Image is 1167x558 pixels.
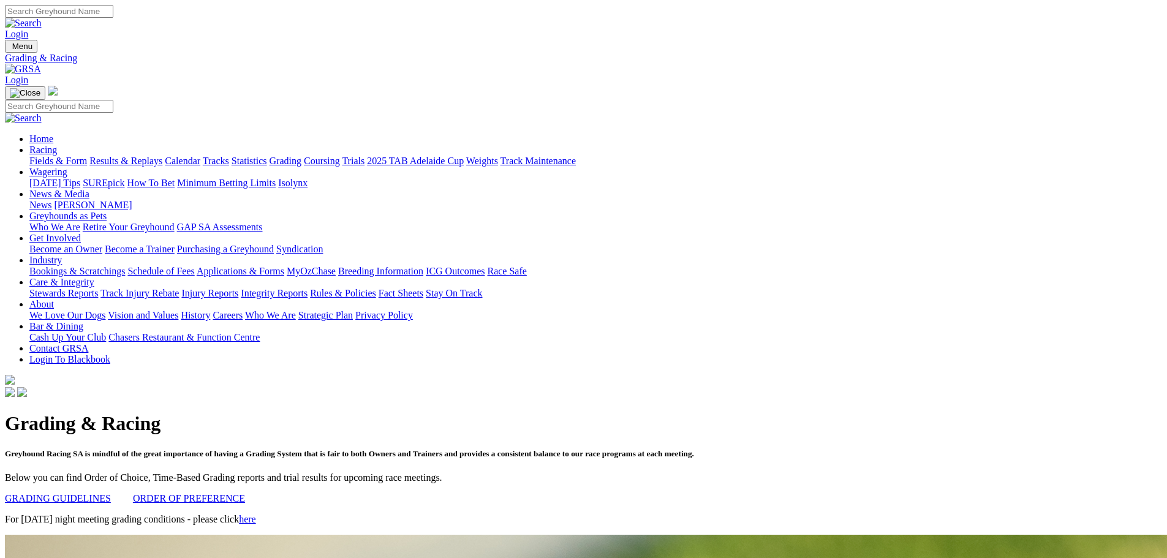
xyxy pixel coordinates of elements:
[29,156,87,166] a: Fields & Form
[29,288,1162,299] div: Care & Integrity
[29,222,80,232] a: Who We Are
[304,156,340,166] a: Coursing
[29,134,53,144] a: Home
[426,288,482,298] a: Stay On Track
[5,387,15,397] img: facebook.svg
[177,244,274,254] a: Purchasing a Greyhound
[108,310,178,320] a: Vision and Values
[197,266,284,276] a: Applications & Forms
[29,156,1162,167] div: Racing
[5,75,28,85] a: Login
[487,266,526,276] a: Race Safe
[29,354,110,364] a: Login To Blackbook
[177,222,263,232] a: GAP SA Assessments
[379,288,423,298] a: Fact Sheets
[298,310,353,320] a: Strategic Plan
[89,156,162,166] a: Results & Replays
[239,514,256,524] a: here
[10,88,40,98] img: Close
[165,156,200,166] a: Calendar
[241,288,308,298] a: Integrity Reports
[5,86,45,100] button: Toggle navigation
[287,266,336,276] a: MyOzChase
[29,332,106,342] a: Cash Up Your Club
[276,244,323,254] a: Syndication
[5,53,1162,64] a: Grading & Racing
[338,266,423,276] a: Breeding Information
[270,156,301,166] a: Grading
[426,266,485,276] a: ICG Outcomes
[29,211,107,221] a: Greyhounds as Pets
[5,472,1162,483] p: Below you can find Order of Choice, Time-Based Grading reports and trial results for upcoming rac...
[466,156,498,166] a: Weights
[29,288,98,298] a: Stewards Reports
[5,412,1162,435] h1: Grading & Racing
[29,145,57,155] a: Racing
[278,178,308,188] a: Isolynx
[54,200,132,210] a: [PERSON_NAME]
[48,86,58,96] img: logo-grsa-white.png
[5,493,111,503] a: GRADING GUIDELINES
[29,200,51,210] a: News
[29,233,81,243] a: Get Involved
[367,156,464,166] a: 2025 TAB Adelaide Cup
[29,167,67,177] a: Wagering
[29,189,89,199] a: News & Media
[5,18,42,29] img: Search
[5,29,28,39] a: Login
[5,375,15,385] img: logo-grsa-white.png
[17,387,27,397] img: twitter.svg
[5,113,42,124] img: Search
[245,310,296,320] a: Who We Are
[5,449,1162,459] h5: Greyhound Racing SA is mindful of the great importance of having a Grading System that is fair to...
[29,222,1162,233] div: Greyhounds as Pets
[310,288,376,298] a: Rules & Policies
[29,266,1162,277] div: Industry
[29,310,105,320] a: We Love Our Dogs
[127,266,194,276] a: Schedule of Fees
[12,42,32,51] span: Menu
[500,156,576,166] a: Track Maintenance
[105,244,175,254] a: Become a Trainer
[127,178,175,188] a: How To Bet
[100,288,179,298] a: Track Injury Rebate
[181,310,210,320] a: History
[342,156,364,166] a: Trials
[29,178,80,188] a: [DATE] Tips
[133,493,245,503] a: ORDER OF PREFERENCE
[29,244,102,254] a: Become an Owner
[83,178,124,188] a: SUREpick
[5,40,37,53] button: Toggle navigation
[5,514,256,524] span: For [DATE] night meeting grading conditions - please click
[5,5,113,18] input: Search
[5,100,113,113] input: Search
[29,310,1162,321] div: About
[83,222,175,232] a: Retire Your Greyhound
[177,178,276,188] a: Minimum Betting Limits
[29,200,1162,211] div: News & Media
[108,332,260,342] a: Chasers Restaurant & Function Centre
[355,310,413,320] a: Privacy Policy
[29,266,125,276] a: Bookings & Scratchings
[5,64,41,75] img: GRSA
[29,321,83,331] a: Bar & Dining
[232,156,267,166] a: Statistics
[29,255,62,265] a: Industry
[29,299,54,309] a: About
[181,288,238,298] a: Injury Reports
[29,343,88,353] a: Contact GRSA
[29,178,1162,189] div: Wagering
[29,332,1162,343] div: Bar & Dining
[29,277,94,287] a: Care & Integrity
[203,156,229,166] a: Tracks
[213,310,243,320] a: Careers
[29,244,1162,255] div: Get Involved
